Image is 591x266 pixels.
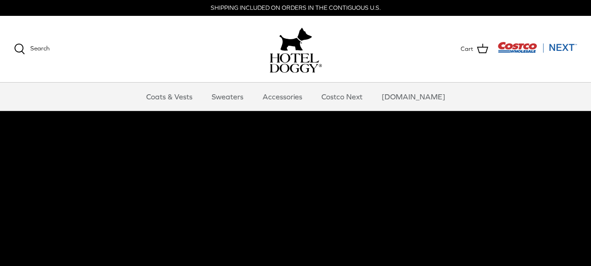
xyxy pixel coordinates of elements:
[461,43,488,55] a: Cart
[373,83,454,111] a: [DOMAIN_NAME]
[313,83,371,111] a: Costco Next
[14,43,50,55] a: Search
[461,44,473,54] span: Cart
[498,42,577,53] img: Costco Next
[30,45,50,52] span: Search
[498,48,577,55] a: Visit Costco Next
[203,83,252,111] a: Sweaters
[279,25,312,53] img: hoteldoggy.com
[254,83,311,111] a: Accessories
[138,83,201,111] a: Coats & Vests
[270,25,322,73] a: hoteldoggy.com hoteldoggycom
[270,53,322,73] img: hoteldoggycom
